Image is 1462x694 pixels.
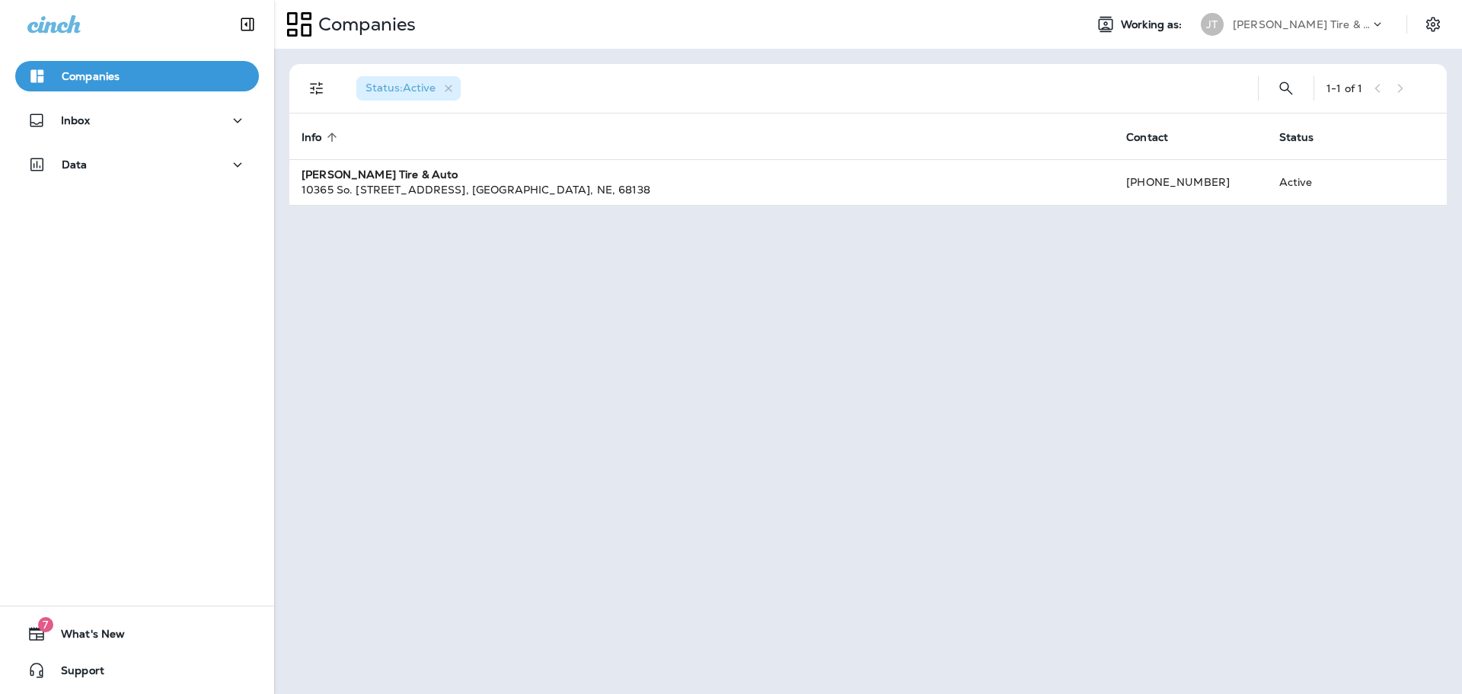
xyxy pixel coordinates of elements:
button: Search Companies [1271,73,1301,104]
p: Companies [62,70,120,82]
span: Working as: [1121,18,1186,31]
span: 7 [38,617,53,632]
span: Contact [1126,130,1188,144]
button: Settings [1419,11,1447,38]
span: What's New [46,628,125,646]
td: [PHONE_NUMBER] [1114,159,1266,205]
div: 10365 So. [STREET_ADDRESS] , [GEOGRAPHIC_DATA] , NE , 68138 [302,182,1102,197]
span: Info [302,131,322,144]
button: 7What's New [15,619,259,649]
p: Inbox [61,114,90,126]
span: Contact [1126,131,1168,144]
p: Companies [312,13,416,36]
button: Data [15,149,259,180]
div: 1 - 1 of 1 [1326,82,1362,94]
button: Inbox [15,105,259,136]
strong: [PERSON_NAME] Tire & Auto [302,168,458,181]
button: Companies [15,61,259,91]
button: Collapse Sidebar [226,9,269,40]
span: Status [1279,130,1334,144]
td: Active [1267,159,1365,205]
span: Status : Active [365,81,436,94]
div: JT [1201,13,1224,36]
div: Status:Active [356,76,461,101]
button: Support [15,655,259,686]
p: Data [62,158,88,171]
span: Info [302,130,342,144]
span: Support [46,664,104,683]
p: [PERSON_NAME] Tire & Auto [1233,18,1370,30]
span: Status [1279,131,1314,144]
button: Filters [302,73,332,104]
